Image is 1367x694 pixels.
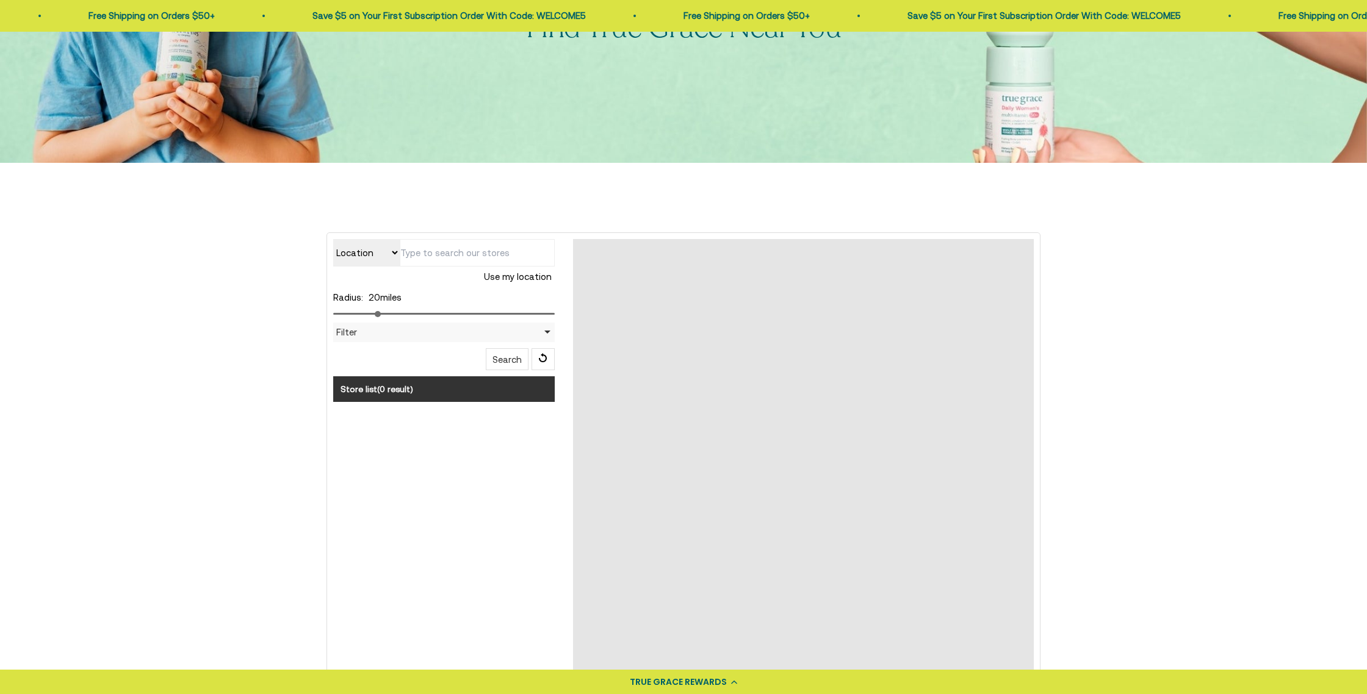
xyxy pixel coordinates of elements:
a: Free Shipping on Orders $50+ [682,10,809,21]
h3: Store list [333,376,555,402]
span: ( ) [377,384,413,394]
div: TRUE GRACE REWARDS [630,676,727,689]
div: Filter [333,323,555,342]
div: miles [333,290,555,305]
p: Save $5 on Your First Subscription Order With Code: WELCOME5 [906,9,1180,23]
span: 20 [369,292,380,302]
input: Radius [333,313,555,315]
span: Reset [532,348,555,370]
input: Type to search our stores [400,239,555,267]
button: Use my location [481,267,555,287]
a: Free Shipping on Orders $50+ [87,10,214,21]
button: Search [486,348,528,370]
span: result [388,384,410,394]
p: Save $5 on Your First Subscription Order With Code: WELCOME5 [311,9,585,23]
label: Radius: [333,292,363,302]
span: 0 [380,384,385,394]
